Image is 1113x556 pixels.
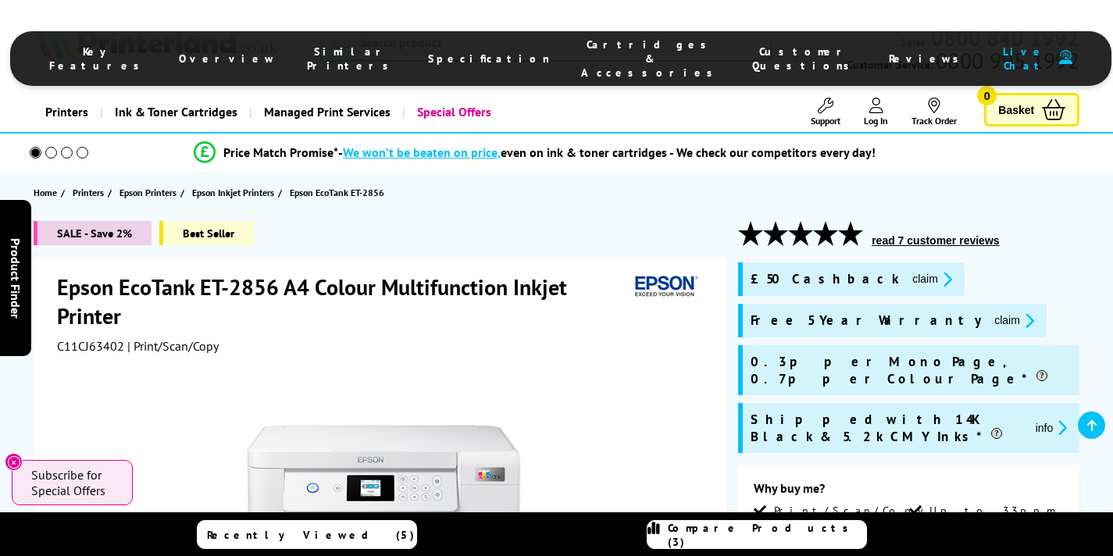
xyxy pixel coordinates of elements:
[581,37,721,80] span: Cartridges & Accessories
[751,411,1023,445] span: Shipped with 14K Black & 5.2k CMY Inks*
[207,528,415,542] span: Recently Viewed (5)
[120,184,180,201] a: Epson Printers
[984,93,1079,127] a: Basket 0
[249,92,402,132] a: Managed Print Services
[908,270,957,288] button: promo-description
[73,184,104,201] span: Printers
[811,115,840,127] span: Support
[57,338,124,354] span: C11CJ63402
[57,273,629,330] h1: Epson EcoTank ET-2856 A4 Colour Multifunction Inkjet Printer
[34,184,61,201] a: Home
[977,86,997,105] span: 0
[629,273,701,301] img: Epson
[428,52,550,66] span: Specification
[668,521,866,549] span: Compare Products (3)
[192,184,278,201] a: Epson Inkjet Printers
[867,233,1004,248] button: read 7 customer reviews
[343,144,501,160] span: We won’t be beaten on price,
[864,115,888,127] span: Log In
[751,312,982,330] span: Free 5 Year Warranty
[127,338,219,354] span: | Print/Scan/Copy
[5,453,23,471] button: Close
[990,312,1039,330] button: promo-description
[889,52,967,66] span: Reviews
[34,92,100,132] a: Printers
[307,45,397,73] span: Similar Printers
[290,187,384,198] span: Epson EcoTank ET-2856
[100,92,249,132] a: Ink & Toner Cartridges
[402,92,503,132] a: Special Offers
[34,221,152,245] span: SALE - Save 2%
[911,98,957,127] a: Track Order
[31,467,117,498] span: Subscribe for Special Offers
[998,45,1051,73] span: Live Chat
[179,52,276,66] span: Overview
[774,504,935,518] span: Print/Scan/Copy
[751,270,900,288] span: £50 Cashback
[192,184,274,201] span: Epson Inkjet Printers
[754,480,1064,504] div: Why buy me?
[338,144,876,160] div: - even on ink & toner cartridges - We check our competitors every day!
[73,184,108,201] a: Printers
[752,45,858,73] span: Customer Questions
[8,139,1061,166] li: modal_Promise
[998,99,1034,120] span: Basket
[8,238,23,319] span: Product Finder
[34,184,57,201] span: Home
[159,221,254,245] span: Best Seller
[115,92,237,132] span: Ink & Toner Cartridges
[1031,419,1072,437] button: promo-description
[751,353,1072,387] span: 0.3p per Mono Page, 0.7p per Colour Page*
[864,98,888,127] a: Log In
[647,520,867,549] a: Compare Products (3)
[1059,50,1072,65] img: user-headset-duotone.svg
[223,144,338,160] span: Price Match Promise*
[49,45,148,73] span: Key Features
[197,520,417,549] a: Recently Viewed (5)
[929,504,1061,532] span: Up to 33ppm Mono Print
[811,98,840,127] a: Support
[120,184,177,201] span: Epson Printers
